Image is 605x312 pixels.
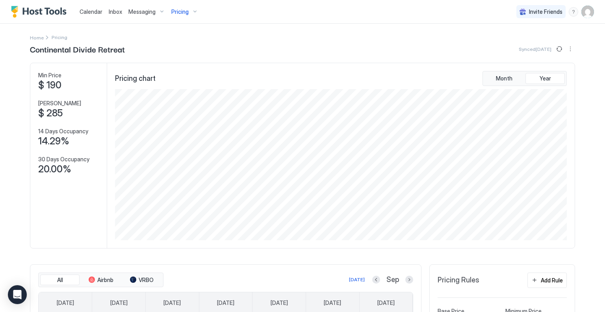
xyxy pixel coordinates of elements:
[30,35,44,41] span: Home
[38,156,89,163] span: 30 Days Occupancy
[527,273,567,288] button: Add Rule
[80,8,102,15] span: Calendar
[581,6,594,18] div: User profile
[109,7,122,16] a: Inbox
[97,277,113,284] span: Airbnb
[496,75,512,82] span: Month
[30,33,44,41] a: Home
[38,79,61,91] span: $ 190
[11,6,70,18] a: Host Tools Logo
[163,299,181,306] span: [DATE]
[52,34,67,40] span: Breadcrumb
[57,277,63,284] span: All
[30,33,44,41] div: Breadcrumb
[348,275,366,284] button: [DATE]
[110,299,128,306] span: [DATE]
[483,71,567,86] div: tab-group
[38,128,88,135] span: 14 Days Occupancy
[38,107,63,119] span: $ 285
[540,75,551,82] span: Year
[38,135,69,147] span: 14.29%
[271,299,288,306] span: [DATE]
[38,100,81,107] span: [PERSON_NAME]
[349,276,365,283] div: [DATE]
[372,276,380,284] button: Previous month
[529,8,562,15] span: Invite Friends
[80,7,102,16] a: Calendar
[525,73,565,84] button: Year
[405,276,413,284] button: Next month
[122,275,161,286] button: VRBO
[566,44,575,54] div: menu
[171,8,189,15] span: Pricing
[38,72,61,79] span: Min Price
[324,299,341,306] span: [DATE]
[555,44,564,54] button: Sync prices
[38,163,71,175] span: 20.00%
[30,43,125,55] span: Continental Divide Retreat
[566,44,575,54] button: More options
[386,275,399,284] span: Sep
[57,299,74,306] span: [DATE]
[377,299,395,306] span: [DATE]
[217,299,234,306] span: [DATE]
[115,74,156,83] span: Pricing chart
[484,73,524,84] button: Month
[569,7,578,17] div: menu
[40,275,80,286] button: All
[8,285,27,304] div: Open Intercom Messenger
[109,8,122,15] span: Inbox
[128,8,156,15] span: Messaging
[438,276,479,285] span: Pricing Rules
[38,273,163,288] div: tab-group
[139,277,154,284] span: VRBO
[81,275,121,286] button: Airbnb
[541,276,563,284] div: Add Rule
[519,46,551,52] span: Synced [DATE]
